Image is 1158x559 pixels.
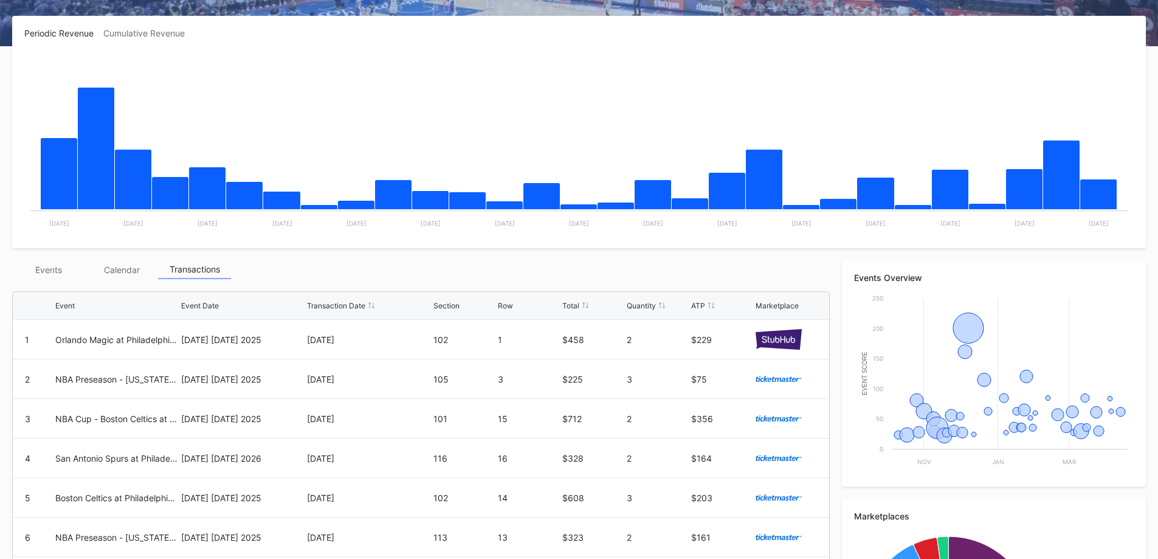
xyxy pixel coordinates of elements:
[498,532,559,543] div: 13
[181,453,304,464] div: [DATE] [DATE] 2026
[562,532,624,543] div: $323
[880,445,883,453] text: 0
[627,414,688,424] div: 2
[691,374,753,384] div: $75
[25,374,30,384] div: 2
[866,220,886,227] text: [DATE]
[55,453,178,464] div: San Antonio Spurs at Philadelphia 76ers
[25,453,30,464] div: 4
[181,532,304,543] div: [DATE] [DATE] 2025
[756,534,802,540] img: ticketmaster.svg
[307,453,430,464] div: [DATE]
[756,329,802,350] img: stubHub.svg
[643,220,663,227] text: [DATE]
[498,453,559,464] div: 16
[346,220,367,227] text: [DATE]
[85,260,158,279] div: Calendar
[872,294,883,302] text: 250
[627,453,688,464] div: 2
[791,220,812,227] text: [DATE]
[756,415,802,422] img: ticketmaster.svg
[24,28,103,38] div: Periodic Revenue
[627,374,688,384] div: 3
[495,220,515,227] text: [DATE]
[569,220,589,227] text: [DATE]
[433,374,495,384] div: 105
[55,493,178,503] div: Boston Celtics at Philadelphia 76ers
[498,335,559,345] div: 1
[181,374,304,384] div: [DATE] [DATE] 2025
[49,220,69,227] text: [DATE]
[562,335,624,345] div: $458
[421,220,441,227] text: [DATE]
[123,220,143,227] text: [DATE]
[756,495,802,501] img: ticketmaster.svg
[1063,458,1077,465] text: Mar
[691,414,753,424] div: $356
[181,301,219,310] div: Event Date
[756,455,802,461] img: ticketmaster.svg
[1089,220,1109,227] text: [DATE]
[627,532,688,543] div: 2
[627,493,688,503] div: 3
[1015,220,1035,227] text: [DATE]
[272,220,292,227] text: [DATE]
[498,414,559,424] div: 15
[691,493,753,503] div: $203
[873,355,883,362] text: 150
[627,335,688,345] div: 2
[307,301,365,310] div: Transaction Date
[861,352,868,395] text: Event Score
[103,28,195,38] div: Cumulative Revenue
[433,301,460,310] div: Section
[433,493,495,503] div: 102
[198,220,218,227] text: [DATE]
[181,493,304,503] div: [DATE] [DATE] 2025
[691,532,753,543] div: $161
[307,335,430,345] div: [DATE]
[562,301,579,310] div: Total
[433,532,495,543] div: 113
[498,301,513,310] div: Row
[498,493,559,503] div: 14
[158,260,231,279] div: Transactions
[917,458,931,465] text: Nov
[717,220,737,227] text: [DATE]
[24,54,1134,236] svg: Chart title
[307,493,430,503] div: [DATE]
[872,325,883,332] text: 200
[433,414,495,424] div: 101
[55,335,178,345] div: Orlando Magic at Philadelphia 76ers
[691,335,753,345] div: $229
[756,376,802,382] img: ticketmaster.svg
[992,458,1004,465] text: Jan
[12,260,85,279] div: Events
[873,385,883,392] text: 100
[562,453,624,464] div: $328
[307,414,430,424] div: [DATE]
[876,415,883,422] text: 50
[433,335,495,345] div: 102
[181,335,304,345] div: [DATE] [DATE] 2025
[55,374,178,384] div: NBA Preseason - [US_STATE] Timberwolves at Philadelphia 76ers
[756,301,799,310] div: Marketplace
[562,493,624,503] div: $608
[55,301,75,310] div: Event
[854,511,1134,521] div: Marketplaces
[854,273,1134,283] div: Events Overview
[498,374,559,384] div: 3
[627,301,656,310] div: Quantity
[307,532,430,543] div: [DATE]
[562,414,624,424] div: $712
[691,301,705,310] div: ATP
[55,532,178,543] div: NBA Preseason - [US_STATE] Timberwolves at Philadelphia 76ers
[307,374,430,384] div: [DATE]
[940,220,960,227] text: [DATE]
[25,335,29,345] div: 1
[25,414,30,424] div: 3
[562,374,624,384] div: $225
[854,292,1134,474] svg: Chart title
[691,453,753,464] div: $164
[25,493,30,503] div: 5
[55,414,178,424] div: NBA Cup - Boston Celtics at Philadelphia 76ers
